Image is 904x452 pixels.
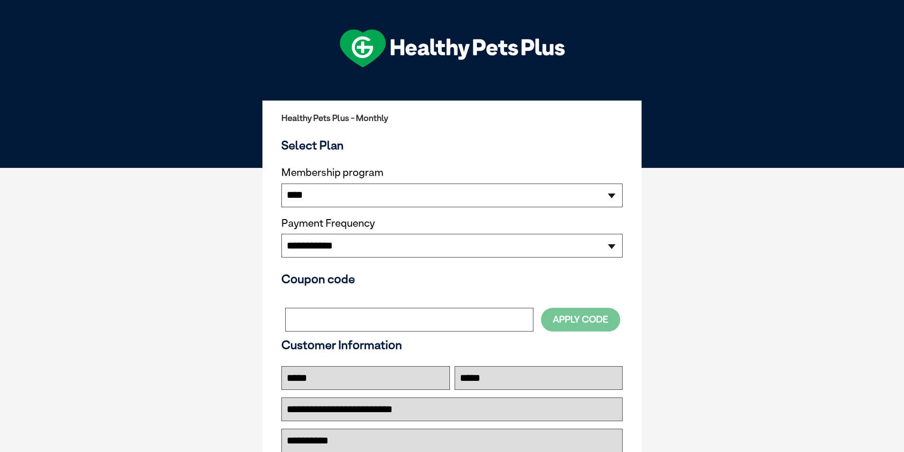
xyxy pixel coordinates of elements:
button: Apply Code [541,308,620,331]
h3: Select Plan [281,138,623,152]
img: hpp-logo-landscape-green-white.png [340,29,565,67]
label: Payment Frequency [281,217,375,230]
h3: Coupon code [281,272,623,286]
h3: Customer Information [281,338,623,352]
label: Membership program [281,166,623,179]
h2: Healthy Pets Plus - Monthly [281,113,623,123]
